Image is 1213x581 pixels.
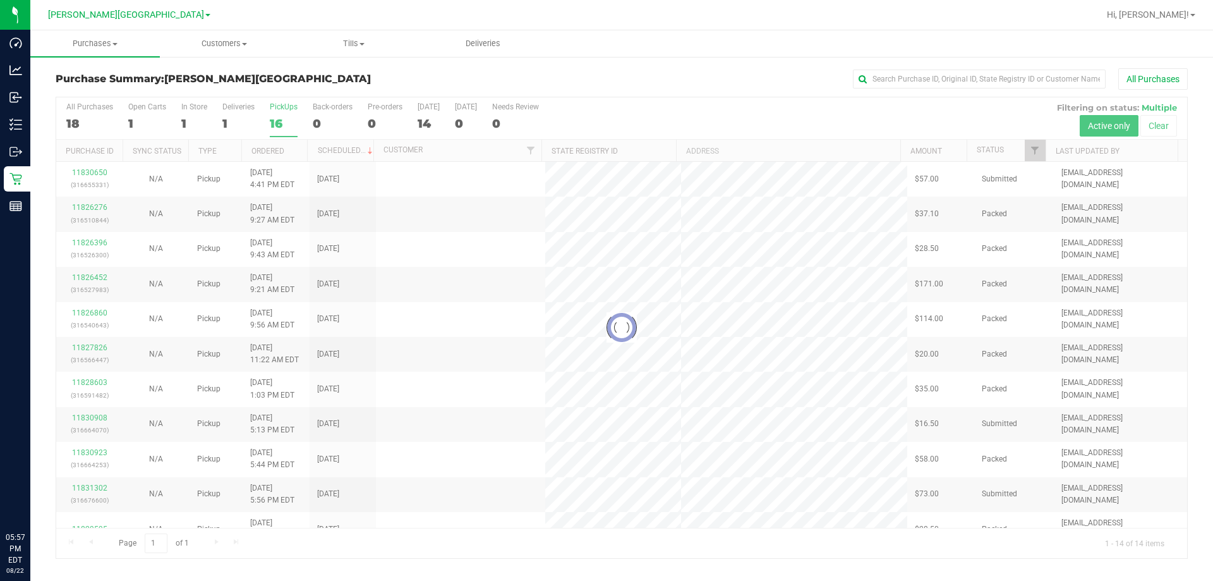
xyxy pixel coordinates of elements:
[6,566,25,575] p: 08/22
[13,480,51,518] iframe: Resource center
[56,73,433,85] h3: Purchase Summary:
[9,37,22,49] inline-svg: Dashboard
[160,30,289,57] a: Customers
[9,91,22,104] inline-svg: Inbound
[1107,9,1189,20] span: Hi, [PERSON_NAME]!
[9,200,22,212] inline-svg: Reports
[9,64,22,76] inline-svg: Analytics
[30,38,160,49] span: Purchases
[164,73,371,85] span: [PERSON_NAME][GEOGRAPHIC_DATA]
[289,30,419,57] a: Tills
[160,38,289,49] span: Customers
[9,145,22,158] inline-svg: Outbound
[30,30,160,57] a: Purchases
[1118,68,1188,90] button: All Purchases
[290,38,418,49] span: Tills
[6,532,25,566] p: 05:57 PM EDT
[9,173,22,185] inline-svg: Retail
[418,30,548,57] a: Deliveries
[37,478,52,493] iframe: Resource center unread badge
[9,118,22,131] inline-svg: Inventory
[449,38,517,49] span: Deliveries
[853,70,1106,89] input: Search Purchase ID, Original ID, State Registry ID or Customer Name...
[48,9,204,20] span: [PERSON_NAME][GEOGRAPHIC_DATA]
